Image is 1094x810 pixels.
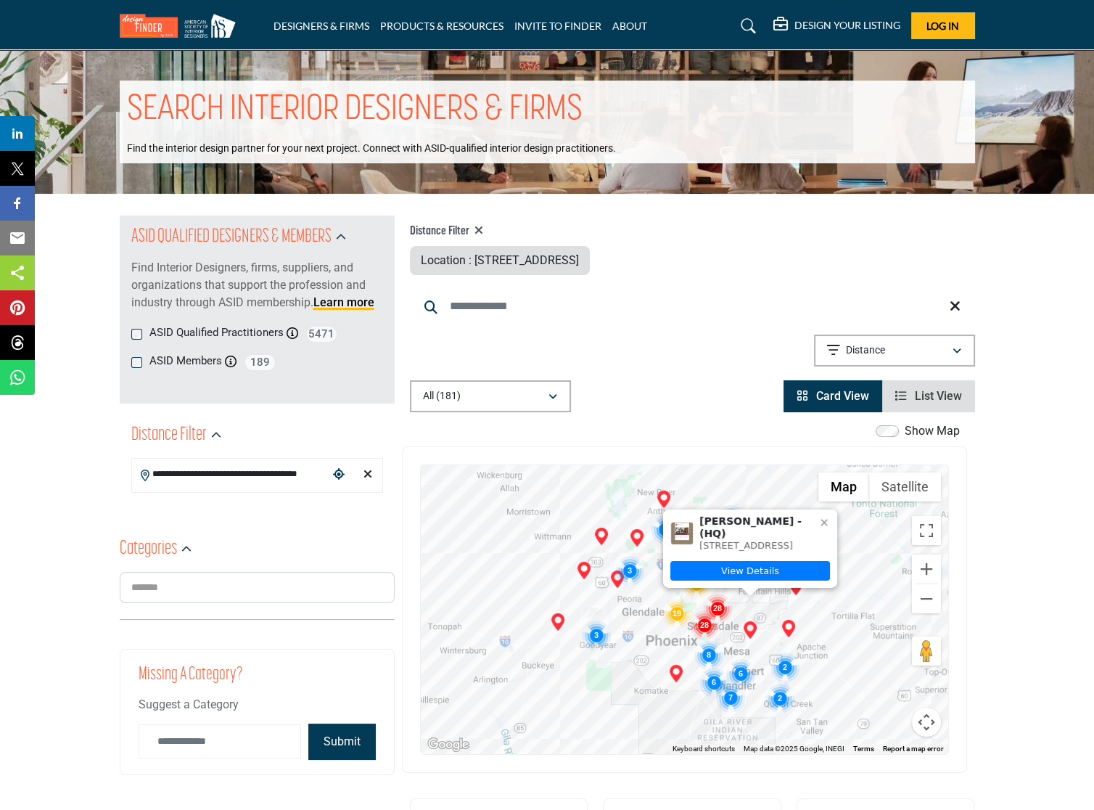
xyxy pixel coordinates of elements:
[911,12,975,39] button: Log In
[612,20,647,32] a: ABOUT
[424,735,472,754] a: Open this area in Google Maps (opens a new window)
[883,745,944,753] a: Report a map error
[869,472,941,502] button: Show satellite imagery
[313,295,374,309] a: Learn more
[609,570,626,588] div: Diane Boller (HQ)
[912,708,941,737] button: Map camera controls
[582,621,611,650] div: Cluster of 3 locations (3 HQ, 0 Branches) Click to view companies
[699,515,813,540] span: [PERSON_NAME] - (HQ)
[670,561,830,581] a: View Details
[410,380,571,412] button: All (181)
[926,20,959,32] span: Log In
[120,572,395,603] input: Search Category
[682,569,711,598] div: Cluster of 14 locations (14 HQ, 0 Branches) Click to view companies
[699,539,793,550] span: [STREET_ADDRESS]
[744,745,844,753] span: Map data ©2025 Google, INEGI
[816,389,869,403] span: Card View
[132,460,328,488] input: Search Location
[131,259,383,311] p: Find Interior Designers, firms, suppliers, and organizations that support the profession and indu...
[716,683,745,712] div: Cluster of 7 locations (7 HQ, 0 Branches) Click to view companies
[716,505,745,534] div: Cluster of 3 locations (3 HQ, 0 Branches) Click to view companies
[308,724,376,760] button: Submit
[818,472,869,502] button: Show street map
[410,289,975,324] input: Search Keyword
[694,640,723,669] div: Cluster of 8 locations (7 HQ, 1 Branches) Click to view companies
[667,665,685,682] div: Heather Kelly (HQ)
[846,343,885,358] p: Distance
[882,380,975,412] li: List View
[131,357,142,368] input: ASID Members checkbox
[794,19,900,32] h5: DESIGN YOUR LISTING
[655,491,673,508] div: Linda Runion, ASID (HQ)
[703,594,732,623] div: Cluster of 28 locations (28 HQ, 0 Branches) Click to view companies
[912,637,941,666] button: Drag Pegman onto the map to open Street View
[628,529,646,547] div: Martha Clark-Benoit, ASID Allied (HQ)
[549,613,567,631] div: Kameran Schaffner, ASID Allied (HQ)
[780,620,797,637] div: Jennifer Lossing (HQ)
[615,556,644,585] div: Cluster of 3 locations (3 HQ, 0 Branches) Click to view companies
[814,335,975,367] button: Distance
[244,353,276,372] span: 189
[912,584,941,613] button: Zoom out
[912,555,941,584] button: Zoom in
[380,20,503,32] a: PRODUCTS & RESOURCES
[328,459,350,491] div: Choose your current location
[514,20,601,32] a: INVITE TO FINDER
[797,389,869,403] a: View Card
[139,697,239,711] span: Suggest a Category
[410,224,590,239] h4: Distance Filter
[273,20,369,32] a: DESIGNERS & FIRMS
[593,528,610,545] div: Jewell Blair (HQ)
[149,324,284,341] label: ASID Qualified Practitioners
[853,745,874,753] a: Terms (opens in new tab)
[770,652,799,682] div: Cluster of 2 locations (2 HQ, 0 Branches) Click to view companies
[575,562,593,579] div: Bill Kiefer, ASID (HQ)
[662,599,691,628] div: Cluster of 19 locations (19 HQ, 0 Branches) Click to view companies
[127,142,616,156] p: Find the interior design partner for your next project. Connect with ASID-qualified interior desi...
[424,735,472,754] img: Google
[726,659,755,688] div: Cluster of 6 locations (6 HQ, 0 Branches) Click to view companies
[905,422,960,440] label: Show Map
[787,578,805,595] div: Theresa Franklin (HQ)
[773,17,900,35] div: DESIGN YOUR LISTING
[784,380,882,412] li: Card View
[131,422,207,449] h2: Distance Filter
[120,14,243,38] img: Site Logo
[765,684,794,713] div: Cluster of 2 locations (2 HQ, 0 Branches) Click to view companies
[895,389,962,403] a: View List
[305,325,338,343] span: 5471
[357,459,379,491] div: Clear search location
[690,610,719,639] div: Cluster of 28 locations (28 HQ, 0 Branches) Click to view companies
[662,552,679,569] div: Lauren Narciso (HQ)
[139,724,301,758] input: Category Name
[127,88,583,133] h1: SEARCH INTERIOR DESIGNERS & FIRMS
[139,664,376,696] h2: Missing a Category?
[120,536,177,562] h2: Categories
[741,621,759,639] div: Jeanette Knudsen (HQ)
[706,560,735,589] div: Cluster of 29 locations (29 HQ, 0 Branches) Click to view companies
[699,668,728,697] div: Cluster of 6 locations (6 HQ, 0 Branches) Click to view companies
[912,516,941,545] button: Toggle fullscreen view
[131,329,142,340] input: ASID Qualified Practitioners checkbox
[673,744,735,754] button: Keyboard shortcuts
[727,15,765,38] a: Search
[149,353,222,369] label: ASID Members
[671,522,693,544] img: Jeanette Knudsen
[915,389,962,403] span: List View
[651,515,680,544] div: Cluster of 2 locations (2 HQ, 0 Branches) Click to view companies
[423,389,461,404] p: All (181)
[421,253,579,267] span: Location : [STREET_ADDRESS]
[131,224,332,250] h2: ASID QUALIFIED DESIGNERS & MEMBERS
